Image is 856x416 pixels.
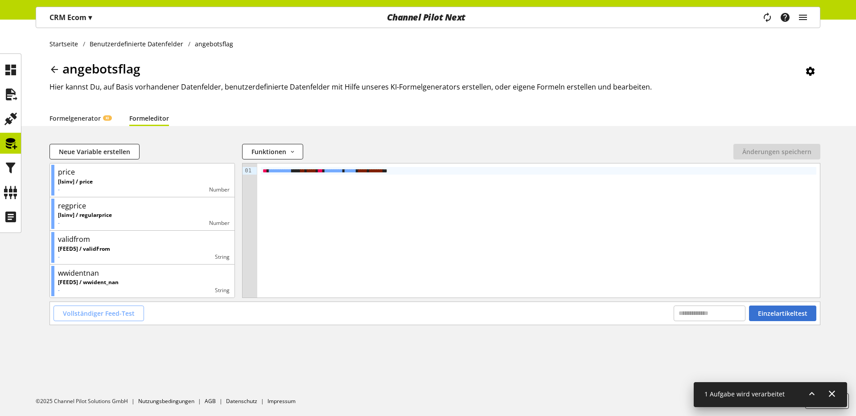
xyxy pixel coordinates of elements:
button: Neue Variable erstellen [49,144,140,159]
span: KI [106,115,109,121]
span: Änderungen speichern [742,147,811,156]
a: Nutzungsbedingungen [138,397,194,405]
button: Änderungen speichern [733,144,820,159]
div: String [110,253,230,261]
p: CRM Ecom [49,12,92,23]
nav: main navigation [36,7,820,28]
li: ©2025 Channel Pilot Solutions GmbH [36,397,138,405]
div: 01 [243,167,253,175]
a: Startseite [49,39,83,49]
a: AGB [205,397,216,405]
p: [FEED5] / wwident_nan [58,278,119,286]
p: - [58,219,112,227]
span: Funktionen [251,147,286,156]
a: Datenschutz [226,397,257,405]
a: Benutzerdefinierte Datenfelder [85,39,188,49]
button: Einzelartikeltest [749,306,816,321]
div: wwidentnan [58,268,99,278]
a: FormelgeneratorKI [49,114,111,123]
div: validfrom [58,234,90,245]
div: Number [112,219,230,227]
div: Number [93,186,230,194]
div: regprice [58,200,86,211]
p: - [58,253,110,261]
p: - [58,186,93,194]
p: [FEED5] / validFrom [58,245,110,253]
a: Impressum [267,397,296,405]
p: [lsinv] / regularprice [58,211,112,219]
a: Formeleditor [129,114,169,123]
span: Einzelartikeltest [758,309,807,318]
span: Vollständiger Feed-Test [63,309,135,318]
span: 1 Aufgabe wird verarbeitet [704,390,785,398]
button: Vollständiger Feed-Test [53,306,144,321]
span: angebotsflag [62,60,140,77]
div: price [58,167,75,177]
div: String [119,286,230,294]
span: Neue Variable erstellen [59,147,130,156]
span: ▾ [88,12,92,22]
h2: Hier kannst Du, auf Basis vorhandener Datenfelder, benutzerdefinierte Datenfelder mit Hilfe unser... [49,82,820,92]
button: Funktionen [242,144,303,159]
p: - [58,286,119,294]
p: [lsinv] / price [58,178,93,186]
